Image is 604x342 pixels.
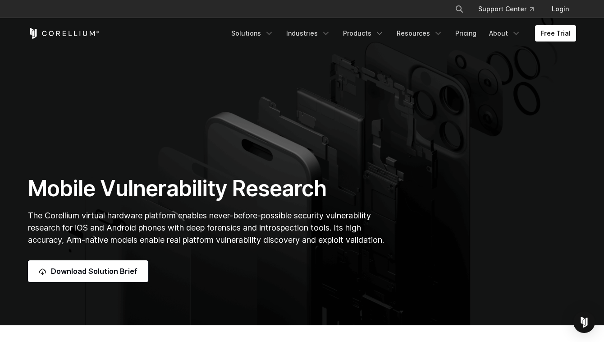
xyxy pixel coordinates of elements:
[226,25,576,42] div: Navigation Menu
[338,25,389,42] a: Products
[484,25,526,42] a: About
[51,266,137,277] span: Download Solution Brief
[226,25,279,42] a: Solutions
[545,1,576,17] a: Login
[281,25,336,42] a: Industries
[450,25,482,42] a: Pricing
[391,25,448,42] a: Resources
[573,311,595,333] div: Open Intercom Messenger
[535,25,576,42] a: Free Trial
[451,1,467,17] button: Search
[28,260,148,282] a: Download Solution Brief
[28,211,384,245] span: The Corellium virtual hardware platform enables never-before-possible security vulnerability rese...
[28,28,100,39] a: Corellium Home
[28,175,387,202] h1: Mobile Vulnerability Research
[471,1,541,17] a: Support Center
[444,1,576,17] div: Navigation Menu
